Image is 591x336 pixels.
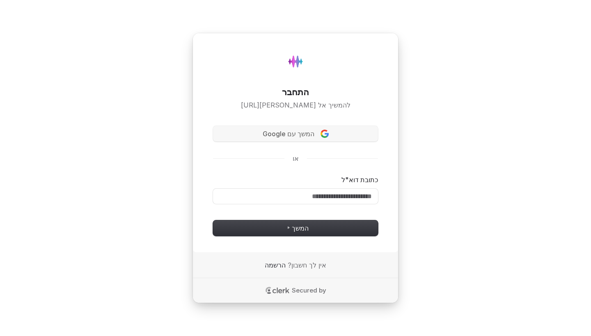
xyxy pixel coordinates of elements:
[282,224,309,233] span: המשך
[293,154,299,163] p: או
[213,86,378,98] h1: התחבר
[213,101,378,110] p: להמשיך אל [PERSON_NAME][URL]
[321,130,329,138] img: Sign in with Google
[213,126,378,142] button: Sign in with Googleהמשך עם Google
[265,287,290,294] a: Clerk logo
[213,220,378,236] button: המשך
[265,261,286,270] a: הרשמה
[341,175,378,185] label: כתובת דוא"ל
[283,49,308,74] img: Hydee.ai
[288,261,326,270] span: אין לך חשבון?
[263,129,314,139] span: המשך עם Google
[292,286,326,295] p: Secured by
